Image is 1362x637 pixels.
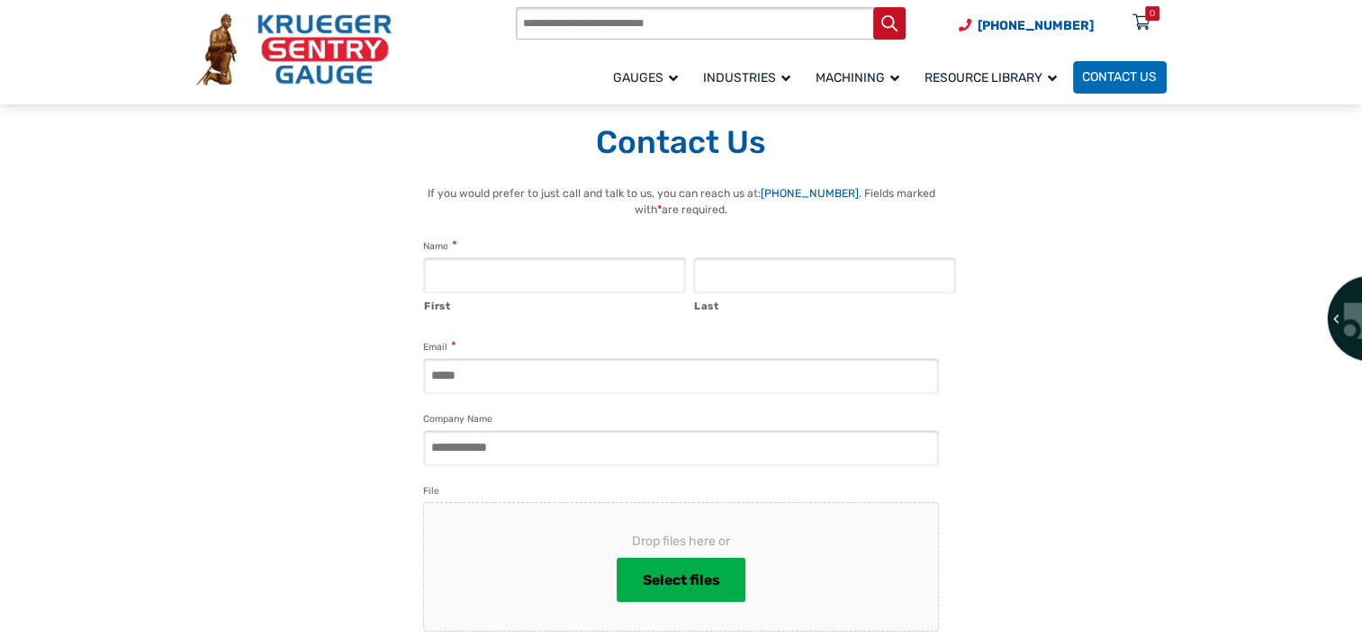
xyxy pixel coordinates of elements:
a: Industries [694,58,807,95]
label: Company Name [423,411,492,427]
a: Machining [807,58,916,95]
a: Phone Number (920) 434-8860 [959,16,1094,35]
span: Contact Us [1082,70,1157,85]
span: [PHONE_NUMBER] [978,18,1094,33]
label: Last [694,294,956,314]
span: Resource Library [925,70,1057,85]
span: Drop files here or [453,532,909,551]
label: File [423,483,439,499]
label: Email [423,338,456,355]
img: Krueger Sentry Gauge [196,13,392,85]
div: 0 [1150,6,1155,21]
span: Industries [703,70,790,85]
a: Gauges [604,58,694,95]
legend: Name [423,238,456,255]
a: Contact Us [1073,61,1167,94]
a: Resource Library [916,58,1073,95]
a: [PHONE_NUMBER] [761,187,859,200]
label: First [424,294,686,314]
span: Machining [816,70,899,85]
h1: Contact Us [196,123,1167,163]
button: select files, file [617,558,745,603]
span: Gauges [613,70,678,85]
p: If you would prefer to just call and talk to us, you can reach us at: . Fields marked with are re... [405,185,957,219]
